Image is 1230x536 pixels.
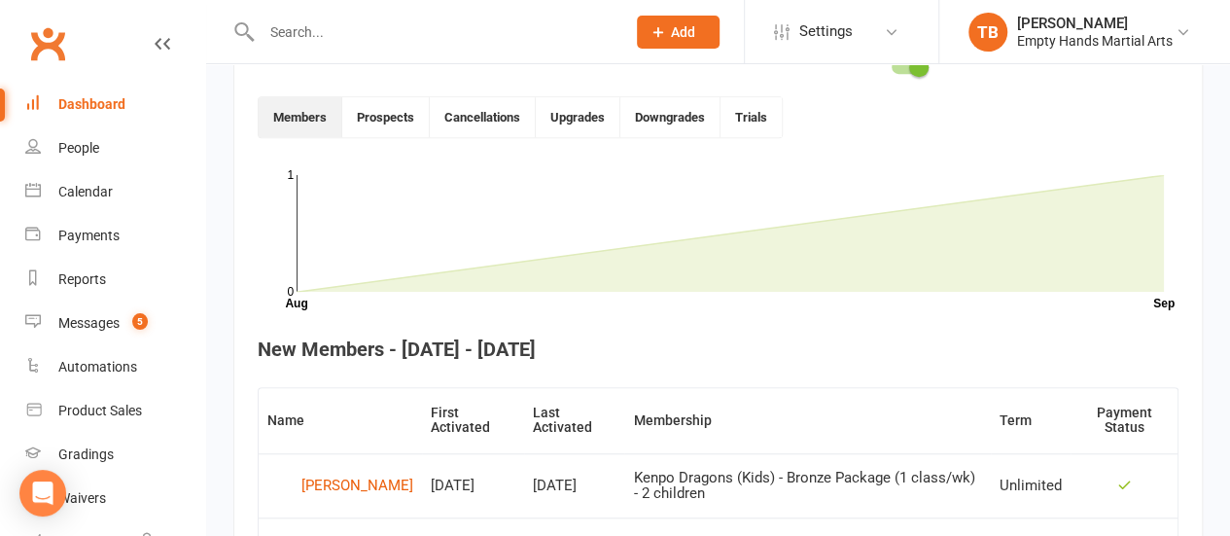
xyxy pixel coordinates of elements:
td: Unlimited [991,453,1071,518]
div: Messages [58,315,120,331]
button: Downgrades [620,97,720,137]
a: Waivers [25,477,205,520]
button: Cancellations [430,97,536,137]
div: Waivers [58,490,106,506]
a: Dashboard [25,83,205,126]
th: First Activated [422,388,524,453]
div: [PERSON_NAME] [301,471,413,500]
input: Search... [256,18,613,46]
th: Term [991,388,1071,453]
a: Calendar [25,170,205,214]
a: Product Sales [25,389,205,433]
div: Calendar [58,184,113,199]
button: Trials [720,97,782,137]
th: Name [259,388,422,453]
button: Members [259,97,342,137]
button: Prospects [342,97,430,137]
a: Gradings [25,433,205,477]
h4: New Members - [DATE] - [DATE] [258,339,1178,360]
button: Add [637,16,720,49]
div: Empty Hands Martial Arts [1017,32,1173,50]
a: [PERSON_NAME] [267,471,413,500]
div: [PERSON_NAME] [1017,15,1173,32]
div: Dashboard [58,96,125,112]
span: 5 [132,313,148,330]
a: Messages 5 [25,302,205,345]
a: Clubworx [23,19,72,68]
th: Last Activated [524,388,625,453]
td: [DATE] [524,453,625,518]
div: Open Intercom Messenger [19,470,66,517]
th: Payment Status [1071,388,1177,453]
button: Upgrades [536,97,620,137]
a: Reports [25,258,205,302]
div: Reports [58,271,106,287]
div: Product Sales [58,403,142,418]
td: Kenpo Dragons (Kids) - Bronze Package (1 class/wk) - 2 children [624,453,990,518]
div: TB [968,13,1007,52]
a: People [25,126,205,170]
a: Payments [25,214,205,258]
span: Add [671,24,695,40]
div: Payments [58,228,120,243]
div: People [58,140,99,156]
span: Settings [799,10,853,54]
div: Automations [58,359,137,375]
a: Automations [25,345,205,389]
td: [DATE] [422,453,524,518]
th: Membership [624,388,990,453]
div: Gradings [58,447,114,462]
